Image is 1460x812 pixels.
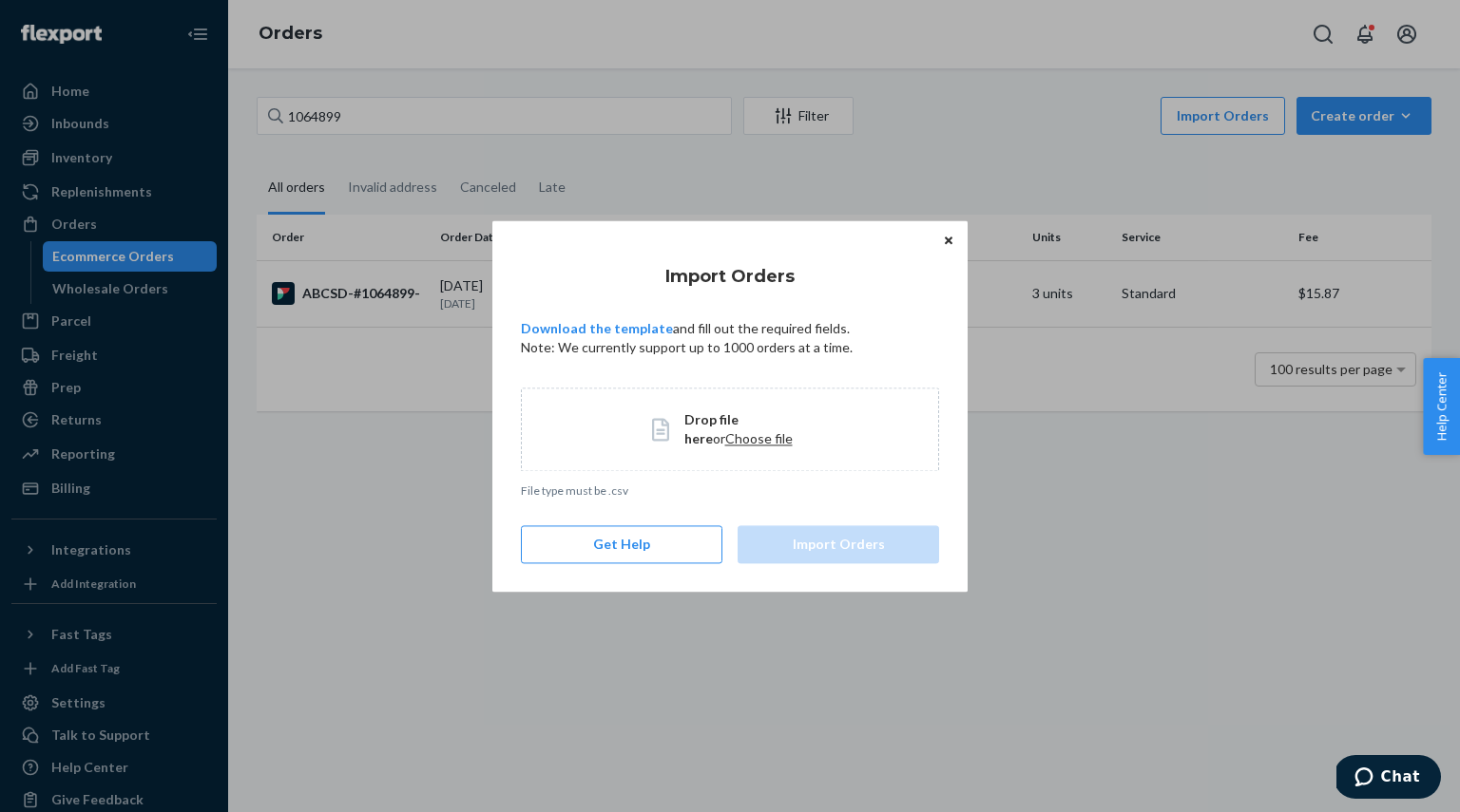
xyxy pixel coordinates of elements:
p: and fill out the required fields. Note: We currently support up to 1000 orders at a time. [521,319,939,357]
span: or [713,430,725,446]
h4: Import Orders [521,264,939,289]
span: Chat [45,13,84,30]
a: Get Help [521,525,722,563]
a: Download the template [521,320,673,336]
p: File type must be .csv [521,482,939,499]
button: Close [939,230,958,251]
button: Import Orders [738,525,939,563]
span: Choose file [725,430,793,446]
span: Drop file here [684,411,739,446]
